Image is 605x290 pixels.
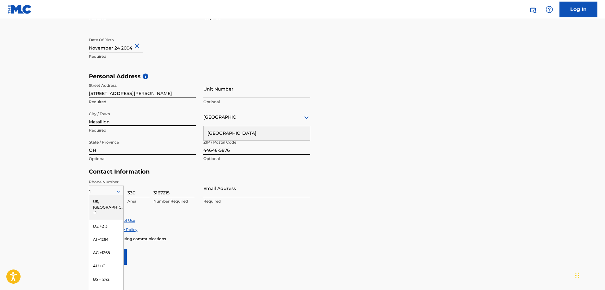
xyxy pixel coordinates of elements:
[89,246,123,259] div: AG +1268
[89,195,123,220] div: US, [GEOGRAPHIC_DATA] +1
[543,3,556,16] div: Help
[111,227,138,232] a: Privacy Policy
[133,36,143,56] button: Close
[89,156,196,162] p: Optional
[127,198,150,204] p: Area
[89,73,516,80] h5: Personal Address
[143,74,148,79] span: i
[546,6,553,13] img: help
[111,218,135,223] a: Terms of Use
[89,54,196,59] p: Required
[203,99,310,105] p: Optional
[8,5,32,14] img: MLC Logo
[89,233,123,246] div: AI +1264
[203,198,310,204] p: Required
[89,168,310,175] h5: Contact Information
[96,236,166,241] span: Enroll in marketing communications
[573,260,605,290] iframe: Chat Widget
[204,126,310,140] div: [GEOGRAPHIC_DATA]
[89,127,196,133] p: Required
[559,2,597,17] a: Log In
[89,99,196,105] p: Required
[529,6,537,13] img: search
[203,156,310,162] p: Optional
[575,266,579,285] div: Drag
[89,220,123,233] div: DZ +213
[89,273,123,286] div: BS +1242
[153,198,194,204] p: Number Required
[527,3,539,16] a: Public Search
[89,259,123,273] div: AU +61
